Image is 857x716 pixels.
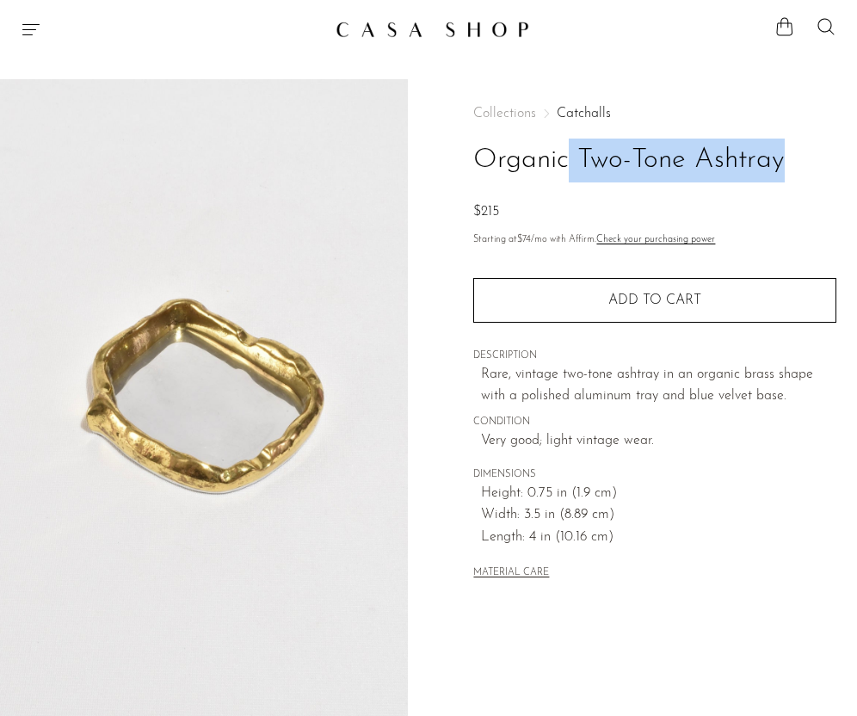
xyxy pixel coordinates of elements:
span: Length: 4 in (10.16 cm) [481,527,836,549]
a: Catchalls [557,107,611,120]
span: DIMENSIONS [473,467,836,483]
p: Starting at /mo with Affirm. [473,232,836,248]
h1: Organic Two-Tone Ashtray [473,139,836,182]
button: Add to cart [473,278,836,323]
nav: Breadcrumbs [473,107,836,120]
p: Rare, vintage two-tone ashtray in an organic brass shape with a polished aluminum tray and blue v... [481,364,836,408]
span: DESCRIPTION [473,349,836,364]
span: Very good; light vintage wear. [481,430,836,453]
span: Collections [473,107,536,120]
span: Add to cart [608,293,701,307]
span: Height: 0.75 in (1.9 cm) [481,483,836,505]
button: Menu [21,19,41,40]
span: $74 [517,235,531,244]
span: CONDITION [473,415,836,430]
span: Width: 3.5 in (8.89 cm) [481,504,836,527]
a: Check your purchasing power - Learn more about Affirm Financing (opens in modal) [596,235,715,244]
span: $215 [473,205,499,219]
button: MATERIAL CARE [473,567,549,580]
